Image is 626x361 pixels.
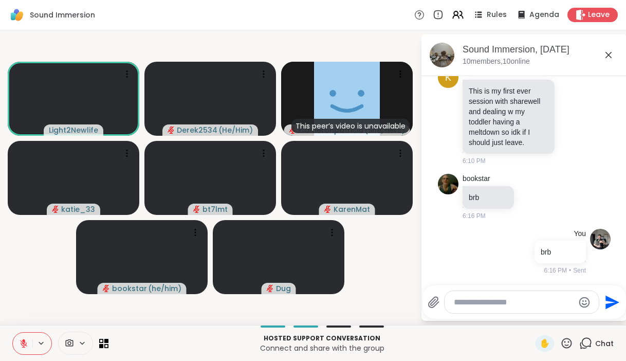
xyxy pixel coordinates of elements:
span: 6:16 PM [463,211,486,221]
p: Hosted support conversation [115,334,529,343]
button: Emoji picker [578,296,591,309]
img: ShareWell Logomark [8,6,26,24]
span: audio-muted [168,127,175,134]
span: katie_33 [61,204,95,214]
div: Sound Immersion, [DATE] [463,43,619,56]
span: audio-muted [289,127,297,134]
span: KarenMat [334,204,370,214]
img: Sound Immersion, Oct 12 [430,43,454,67]
span: Sound Immersion [30,10,95,20]
span: Derek2534 [177,125,217,135]
span: K [445,71,451,85]
img: Cameronpatricia [314,62,380,136]
a: bookstar [463,174,490,184]
span: Chat [595,338,614,349]
div: This peer’s video is unavailable [291,119,410,133]
p: This is my first ever session with sharewell and dealing w my toddler having a meltdown so idk if... [469,86,548,148]
span: Agenda [529,10,559,20]
p: Connect and share with the group [115,343,529,353]
button: Send [599,291,622,314]
span: audio-muted [52,206,59,213]
img: https://sharewell-space-live.sfo3.digitaloceanspaces.com/user-generated/535310fa-e9f2-4698-8a7d-4... [438,174,458,194]
span: bookstar [112,283,147,294]
span: 6:16 PM [544,266,567,275]
p: brb [541,247,580,257]
span: ( he/him ) [148,283,181,294]
img: https://sharewell-space-live.sfo3.digitaloceanspaces.com/user-generated/d62ac388-6cdb-4c5f-a70f-6... [590,229,611,249]
span: Light2Newlife [49,125,98,135]
span: Dug [276,283,291,294]
span: 6:10 PM [463,156,486,166]
span: Rules [487,10,507,20]
h4: You [574,229,586,239]
textarea: Type your message [454,297,574,308]
span: audio-muted [103,285,110,292]
span: audio-muted [267,285,274,292]
p: 10 members, 10 online [463,57,530,67]
span: bt7lmt [202,204,228,214]
span: audio-muted [193,206,200,213]
span: ( He/Him ) [218,125,253,135]
span: • [569,266,571,275]
span: Sent [573,266,586,275]
span: ✋ [540,337,550,350]
p: brb [469,192,508,203]
span: Leave [588,10,610,20]
span: audio-muted [324,206,332,213]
